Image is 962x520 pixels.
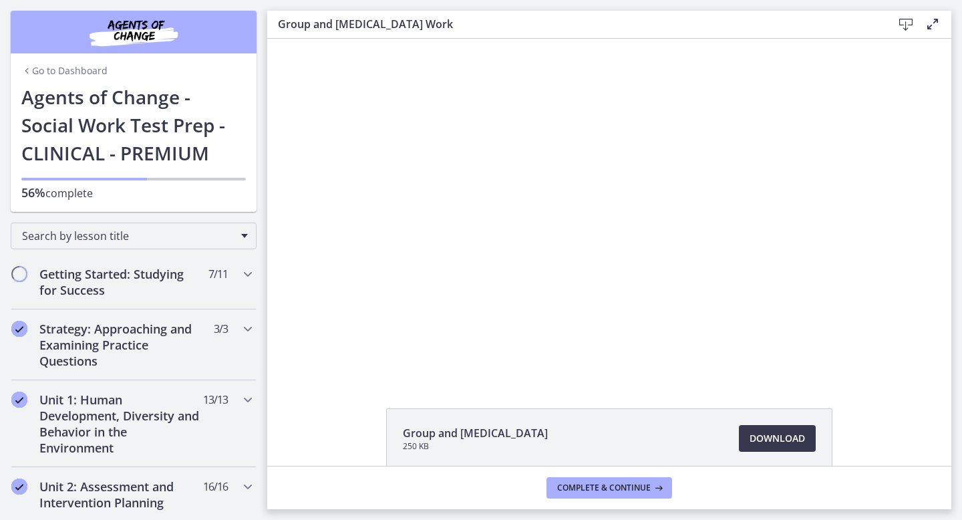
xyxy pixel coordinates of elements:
[203,392,228,408] span: 13 / 13
[557,483,651,493] span: Complete & continue
[39,321,202,369] h2: Strategy: Approaching and Examining Practice Questions
[21,184,45,201] span: 56%
[403,425,548,441] span: Group and [MEDICAL_DATA]
[21,83,246,167] h1: Agents of Change - Social Work Test Prep - CLINICAL - PREMIUM
[546,477,672,499] button: Complete & continue
[278,16,871,32] h3: Group and [MEDICAL_DATA] Work
[739,425,816,452] a: Download
[53,16,214,48] img: Agents of Change
[21,64,108,78] a: Go to Dashboard
[11,321,27,337] i: Completed
[39,479,202,511] h2: Unit 2: Assessment and Intervention Planning
[21,184,246,201] p: complete
[11,223,257,249] div: Search by lesson title
[203,479,228,495] span: 16 / 16
[208,266,228,282] span: 7 / 11
[750,430,805,446] span: Download
[22,229,234,243] span: Search by lesson title
[11,392,27,408] i: Completed
[403,441,548,452] span: 250 KB
[39,392,202,456] h2: Unit 1: Human Development, Diversity and Behavior in the Environment
[39,266,202,298] h2: Getting Started: Studying for Success
[214,321,228,337] span: 3 / 3
[11,479,27,495] i: Completed
[267,39,951,378] iframe: Video Lesson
